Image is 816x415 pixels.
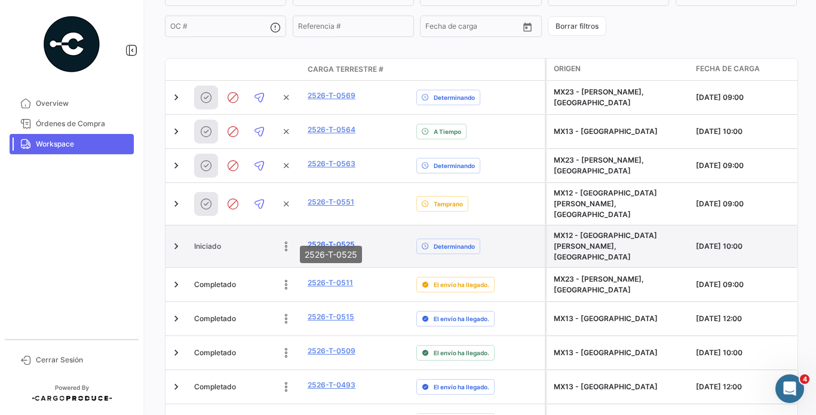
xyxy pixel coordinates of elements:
span: El envío ha llegado. [434,314,489,324]
div: 2526-T-0525 [300,246,362,263]
a: Órdenes de Compra [10,114,134,134]
span: Workspace [36,139,129,149]
div: [DATE] 09:00 [696,279,794,290]
a: 2526-T-0569 [308,90,355,101]
div: [DATE] 09:00 [696,92,794,103]
span: Completado [194,313,236,324]
a: Expand/Collapse Row [170,279,182,291]
a: Expand/Collapse Row [170,347,182,359]
a: Workspace [10,134,134,154]
a: Expand/Collapse Row [170,381,182,393]
span: 4 [800,374,809,384]
span: Cerrar Sesión [36,355,129,365]
div: [DATE] 12:00 [696,313,794,324]
a: 2526-T-0564 [308,124,355,135]
div: [DATE] 10:00 [696,347,794,358]
a: Expand/Collapse Row [170,313,182,325]
span: MX13 - Jocotepec [554,314,658,323]
span: Determinando [434,161,475,170]
div: [DATE] 10:00 [696,126,794,137]
span: MX13 - Jocotepec [554,127,658,136]
img: powered-by.png [42,14,102,74]
a: Expand/Collapse Row [170,91,182,103]
span: MX23 - Cd Guzman, Jalisco [554,155,644,175]
span: Completado [194,279,236,290]
a: Expand/Collapse Row [170,198,182,210]
a: 2526-T-0493 [308,380,355,390]
span: MX12 - Los Reyes, Michoacán [554,231,657,261]
datatable-header-cell: Origen [547,59,691,80]
input: Desde [425,24,447,32]
span: Completado [194,347,236,358]
a: 2526-T-0563 [308,158,355,169]
iframe: Intercom live chat [775,374,804,403]
span: A Tiempo [434,127,461,136]
span: Órdenes de Compra [36,118,129,129]
datatable-header-cell: Delay Status [412,65,544,74]
div: [DATE] 12:00 [696,382,794,392]
a: 2526-T-0509 [308,346,355,356]
span: MX12 - Los Reyes, Michoacán [554,188,657,219]
span: Carga Terrestre # [308,64,384,75]
span: Completado [194,382,236,392]
span: El envío ha llegado. [434,382,489,392]
span: Iniciado [194,241,221,252]
a: 2526-T-0511 [308,277,353,288]
span: Determinando [434,93,475,102]
datatable-header-cell: Carga Terrestre # [303,59,412,80]
a: Overview [10,93,134,114]
div: [DATE] 09:00 [696,160,794,171]
span: MX23 - Cd Guzman, Jalisco [554,87,644,107]
button: Open calendar [519,18,536,36]
datatable-header-cell: Estado [189,65,303,74]
div: [DATE] 10:00 [696,241,794,252]
span: MX23 - Cd Guzman, Jalisco [554,274,644,294]
span: MX13 - Jocotepec [554,382,658,391]
a: Expand/Collapse Row [170,126,182,138]
a: 2526-T-0515 [308,312,354,322]
datatable-header-cell: Fecha de carga [691,59,799,80]
input: Hasta [455,24,499,32]
span: Determinando [434,242,475,251]
span: Temprano [434,199,463,209]
span: Origen [554,63,581,74]
a: Expand/Collapse Row [170,240,182,252]
span: Overview [36,98,129,109]
a: 2526-T-0551 [308,197,354,208]
span: El envío ha llegado. [434,348,489,358]
div: [DATE] 09:00 [696,199,794,209]
span: Fecha de carga [696,63,760,74]
span: El envío ha llegado. [434,280,489,289]
a: Expand/Collapse Row [170,160,182,172]
button: Borrar filtros [548,16,606,36]
span: MX13 - Jocotepec [554,348,658,357]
